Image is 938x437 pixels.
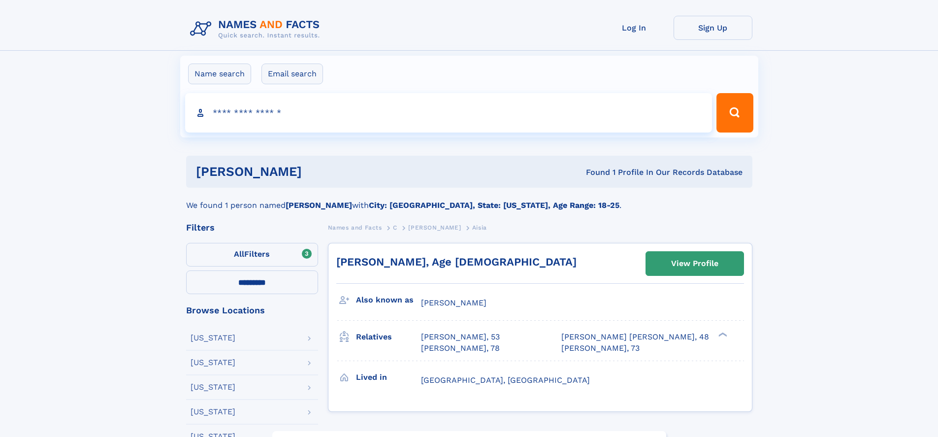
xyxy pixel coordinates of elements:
a: View Profile [646,252,744,275]
span: [PERSON_NAME] [408,224,461,231]
div: Browse Locations [186,306,318,315]
a: [PERSON_NAME], 73 [561,343,640,354]
button: Search Button [716,93,753,133]
span: All [234,249,244,259]
div: [US_STATE] [191,334,235,342]
span: [GEOGRAPHIC_DATA], [GEOGRAPHIC_DATA] [421,375,590,385]
b: City: [GEOGRAPHIC_DATA], State: [US_STATE], Age Range: 18-25 [369,201,619,210]
a: [PERSON_NAME] [PERSON_NAME], 48 [561,332,709,342]
div: [US_STATE] [191,408,235,416]
div: Found 1 Profile In Our Records Database [444,167,743,178]
img: Logo Names and Facts [186,16,328,42]
a: Names and Facts [328,221,382,234]
a: [PERSON_NAME], 53 [421,332,500,342]
div: [US_STATE] [191,359,235,367]
a: [PERSON_NAME], 78 [421,343,500,354]
div: ❯ [716,332,728,338]
span: [PERSON_NAME] [421,298,486,307]
input: search input [185,93,712,133]
a: [PERSON_NAME], Age [DEMOGRAPHIC_DATA] [336,256,577,268]
a: Sign Up [674,16,752,40]
span: C [393,224,397,231]
h3: Also known as [356,292,421,308]
label: Email search [261,64,323,84]
a: [PERSON_NAME] [408,221,461,234]
a: C [393,221,397,234]
h3: Relatives [356,329,421,345]
span: Aisia [472,224,487,231]
div: We found 1 person named with . [186,188,752,211]
label: Filters [186,243,318,267]
b: [PERSON_NAME] [286,201,352,210]
div: View Profile [671,252,718,275]
div: Filters [186,223,318,232]
div: [US_STATE] [191,383,235,391]
a: Log In [595,16,674,40]
label: Name search [188,64,251,84]
h3: Lived in [356,369,421,386]
h1: [PERSON_NAME] [196,166,444,178]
